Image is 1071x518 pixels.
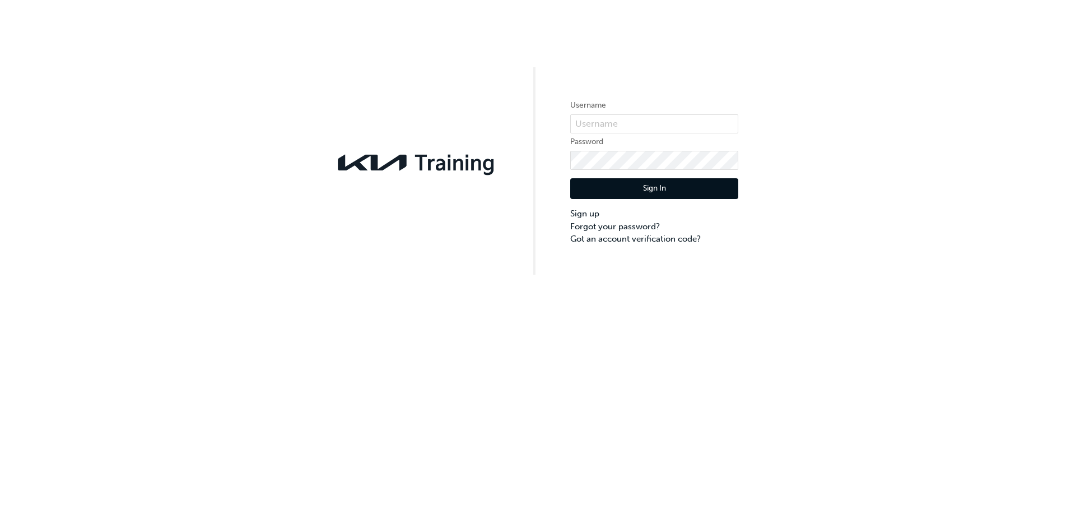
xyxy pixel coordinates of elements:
label: Username [570,99,738,112]
a: Sign up [570,207,738,220]
a: Got an account verification code? [570,233,738,246]
input: Username [570,114,738,133]
button: Sign In [570,178,738,200]
label: Password [570,135,738,149]
a: Forgot your password? [570,220,738,233]
img: kia-training [333,147,501,178]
